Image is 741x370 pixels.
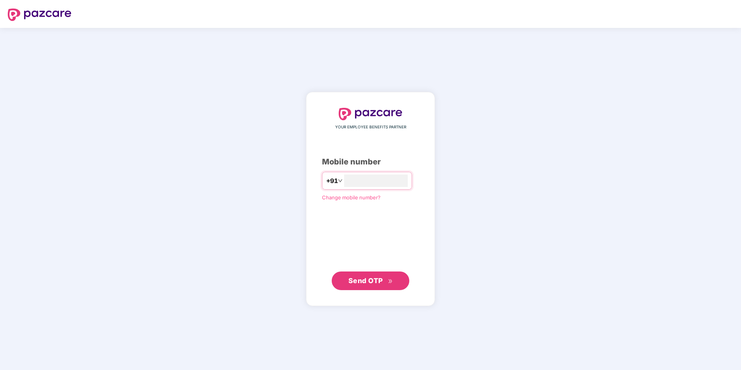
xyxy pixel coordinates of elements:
[332,271,409,290] button: Send OTPdouble-right
[388,279,393,284] span: double-right
[322,194,381,201] a: Change mobile number?
[322,156,419,168] div: Mobile number
[326,176,338,186] span: +91
[348,277,383,285] span: Send OTP
[335,124,406,130] span: YOUR EMPLOYEE BENEFITS PARTNER
[339,108,402,120] img: logo
[8,9,71,21] img: logo
[338,178,343,183] span: down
